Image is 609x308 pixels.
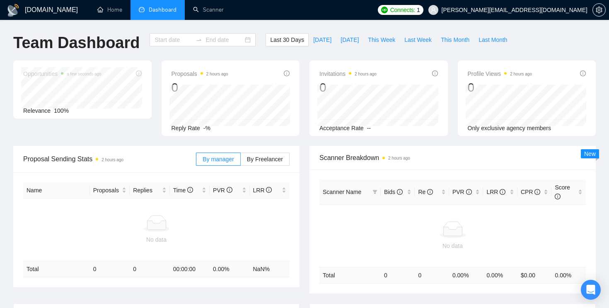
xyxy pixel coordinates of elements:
[266,33,309,46] button: Last 30 Days
[452,189,472,195] span: PVR
[418,189,433,195] span: Re
[54,107,69,114] span: 100%
[479,35,507,44] span: Last Month
[319,125,364,131] span: Acceptance Rate
[323,241,582,250] div: No data
[284,70,290,76] span: info-circle
[441,35,469,44] span: This Month
[436,33,474,46] button: This Month
[474,33,512,46] button: Last Month
[196,36,202,43] span: swap-right
[417,5,420,15] span: 1
[253,187,272,194] span: LRR
[581,280,601,300] div: Open Intercom Messenger
[468,80,532,95] div: 0
[336,33,363,46] button: [DATE]
[313,35,331,44] span: [DATE]
[486,189,505,195] span: LRR
[510,72,532,76] time: 2 hours ago
[551,267,586,283] td: 0.00 %
[388,156,410,160] time: 2 hours ago
[319,153,586,163] span: Scanner Breakdown
[7,4,20,17] img: logo
[206,72,228,76] time: 2 hours ago
[139,7,145,12] span: dashboard
[368,35,395,44] span: This Week
[466,189,472,195] span: info-circle
[397,189,403,195] span: info-circle
[381,7,388,13] img: upwork-logo.png
[521,189,540,195] span: CPR
[210,261,249,277] td: 0.00 %
[227,187,232,193] span: info-circle
[170,261,210,277] td: 00:00:00
[483,267,517,283] td: 0.00 %
[133,186,160,195] span: Replies
[193,6,224,13] a: searchScanner
[196,36,202,43] span: to
[432,70,438,76] span: info-circle
[404,35,432,44] span: Last Week
[93,186,120,195] span: Proposals
[130,261,169,277] td: 0
[172,80,228,95] div: 0
[500,189,505,195] span: info-circle
[555,184,570,200] span: Score
[555,194,561,199] span: info-circle
[430,7,436,13] span: user
[97,6,122,13] a: homeHome
[390,5,415,15] span: Connects:
[593,7,605,13] span: setting
[23,261,90,277] td: Total
[23,182,90,199] th: Name
[172,125,200,131] span: Reply Rate
[101,158,123,162] time: 2 hours ago
[355,72,377,76] time: 2 hours ago
[381,267,415,283] td: 0
[309,33,336,46] button: [DATE]
[323,189,361,195] span: Scanner Name
[341,35,359,44] span: [DATE]
[213,187,232,194] span: PVR
[584,150,596,157] span: New
[247,156,283,162] span: By Freelancer
[363,33,400,46] button: This Week
[155,35,192,44] input: Start date
[173,187,193,194] span: Time
[203,156,234,162] span: By manager
[27,235,286,244] div: No data
[534,189,540,195] span: info-circle
[130,182,169,199] th: Replies
[13,33,140,53] h1: Team Dashboard
[367,125,371,131] span: --
[319,80,377,95] div: 0
[372,189,377,194] span: filter
[266,187,272,193] span: info-circle
[205,35,243,44] input: End date
[270,35,304,44] span: Last 30 Days
[203,125,210,131] span: -%
[468,125,551,131] span: Only exclusive agency members
[384,189,403,195] span: Bids
[187,187,193,193] span: info-circle
[23,154,196,164] span: Proposal Sending Stats
[415,267,449,283] td: 0
[449,267,483,283] td: 0.00 %
[592,3,606,17] button: setting
[427,189,433,195] span: info-circle
[90,182,130,199] th: Proposals
[90,261,130,277] td: 0
[23,107,51,114] span: Relevance
[468,69,532,79] span: Profile Views
[149,6,176,13] span: Dashboard
[319,267,381,283] td: Total
[319,69,377,79] span: Invitations
[250,261,290,277] td: NaN %
[517,267,552,283] td: $ 0.00
[172,69,228,79] span: Proposals
[592,7,606,13] a: setting
[400,33,436,46] button: Last Week
[371,186,379,198] span: filter
[580,70,586,76] span: info-circle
